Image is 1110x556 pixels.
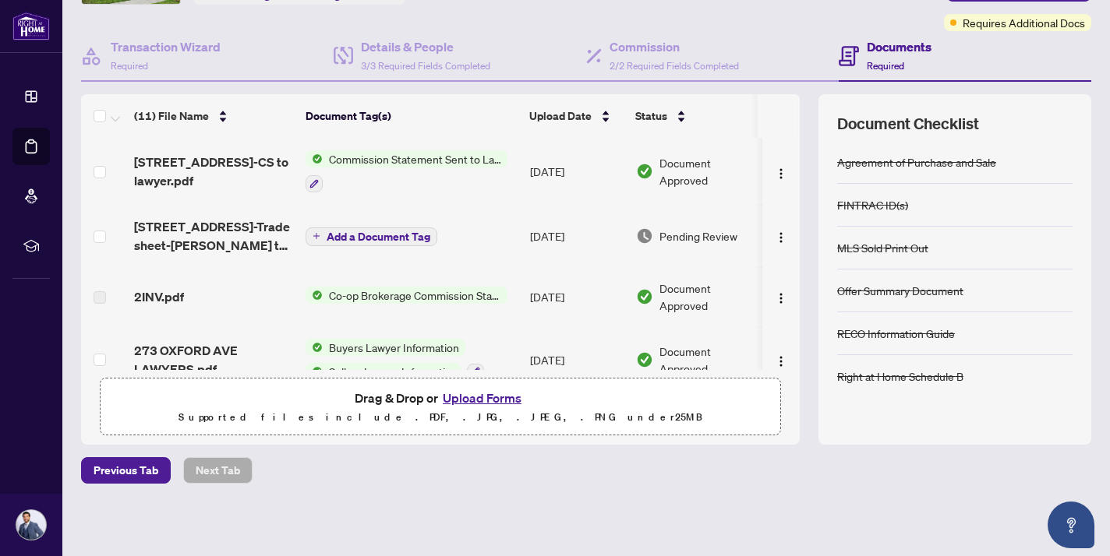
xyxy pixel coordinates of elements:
[769,284,794,309] button: Logo
[635,107,667,125] span: Status
[837,153,996,171] div: Agreement of Purchase and Sale
[183,457,253,484] button: Next Tab
[361,60,490,72] span: 3/3 Required Fields Completed
[134,217,293,255] span: [STREET_ADDRESS]-Trade sheet-[PERSON_NAME] to review.pdf
[134,153,293,190] span: [STREET_ADDRESS]-CS to lawyer.pdf
[529,107,592,125] span: Upload Date
[306,363,323,380] img: Status Icon
[306,339,484,381] button: Status IconBuyers Lawyer InformationStatus IconSellers Lawyer Information
[361,37,490,56] h4: Details & People
[775,355,787,368] img: Logo
[659,154,756,188] span: Document Approved
[769,159,794,184] button: Logo
[306,287,323,304] img: Status Icon
[306,287,507,304] button: Status IconCo-op Brokerage Commission Statement
[355,388,526,408] span: Drag & Drop or
[524,138,630,205] td: [DATE]
[837,368,963,385] div: Right at Home Schedule B
[636,288,653,305] img: Document Status
[775,167,787,180] img: Logo
[94,458,158,483] span: Previous Tab
[111,60,148,72] span: Required
[659,280,756,314] span: Document Approved
[659,343,756,377] span: Document Approved
[313,232,320,240] span: plus
[524,326,630,393] td: [DATE]
[659,227,737,245] span: Pending Review
[306,226,437,246] button: Add a Document Tag
[523,94,629,138] th: Upload Date
[963,14,1085,31] span: Requires Additional Docs
[524,205,630,267] td: [DATE]
[837,282,963,299] div: Offer Summary Document
[306,339,323,356] img: Status Icon
[524,267,630,326] td: [DATE]
[1048,501,1094,548] button: Open asap
[636,351,653,368] img: Document Status
[775,231,787,244] img: Logo
[12,12,50,40] img: logo
[327,231,430,242] span: Add a Document Tag
[775,292,787,304] img: Logo
[306,150,507,192] button: Status IconCommission Statement Sent to Lawyer
[323,150,507,167] span: Commission Statement Sent to Lawyer
[867,37,931,56] h4: Documents
[610,60,739,72] span: 2/2 Required Fields Completed
[110,408,771,427] p: Supported files include .PDF, .JPG, .JPEG, .PNG under 25 MB
[306,150,323,167] img: Status Icon
[323,363,461,380] span: Sellers Lawyer Information
[636,227,653,245] img: Document Status
[610,37,739,56] h4: Commission
[837,113,979,135] span: Document Checklist
[128,94,299,138] th: (11) File Name
[323,339,465,356] span: Buyers Lawyer Information
[111,37,221,56] h4: Transaction Wizard
[306,227,437,246] button: Add a Document Tag
[16,510,46,540] img: Profile Icon
[134,341,293,378] span: 273 OXFORD AVE LAWYERS.pdf
[81,457,171,484] button: Previous Tab
[769,223,794,248] button: Logo
[101,378,780,436] span: Drag & Drop orUpload FormsSupported files include .PDF, .JPG, .JPEG, .PNG under25MB
[837,325,955,342] div: RECO Information Guide
[837,196,908,213] div: FINTRAC ID(s)
[629,94,762,138] th: Status
[438,388,526,408] button: Upload Forms
[134,107,209,125] span: (11) File Name
[323,287,507,304] span: Co-op Brokerage Commission Statement
[134,287,184,306] span: 2INV.pdf
[769,347,794,372] button: Logo
[636,163,653,180] img: Document Status
[837,239,928,256] div: MLS Sold Print Out
[867,60,904,72] span: Required
[299,94,523,138] th: Document Tag(s)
